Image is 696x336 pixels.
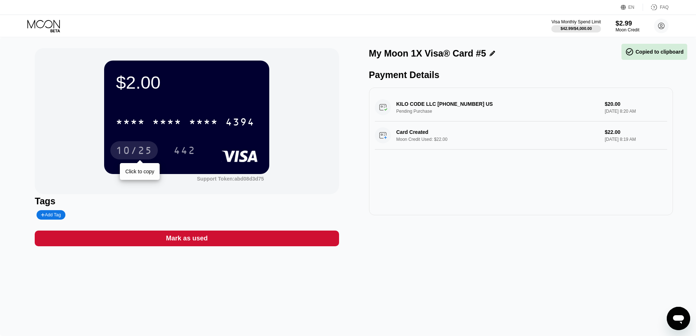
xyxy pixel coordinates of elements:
div: Tags [35,196,339,206]
div: EN [628,5,635,10]
div: Mark as used [166,234,208,243]
div: 442 [168,141,201,159]
div: $2.00 [116,72,258,93]
div: $42.99 / $4,000.00 [560,26,592,31]
div: Mark as used [35,231,339,246]
div: Payment Details [369,70,673,80]
div: Moon Credit [616,27,639,32]
div: $2.99Moon Credit [616,20,639,32]
div: 442 [174,146,195,157]
div: Click to copy [125,169,154,174]
div: 4394 [225,117,255,129]
div: Support Token: abd08d3d75 [197,176,264,182]
div: Visa Monthly Spend Limit$42.99/$4,000.00 [551,19,601,32]
div: $2.99 [616,20,639,27]
div: 10/25 [110,141,158,159]
span:  [625,47,634,56]
div: FAQ [660,5,669,10]
div: Support Token:abd08d3d75 [197,176,264,182]
div: Copied to clipboard [625,47,684,56]
div: Add Tag [37,210,65,220]
div: FAQ [643,4,669,11]
div: 10/25 [116,146,152,157]
div: My Moon 1X Visa® Card #5 [369,48,486,59]
div: Visa Monthly Spend Limit [551,19,601,24]
div: EN [621,4,643,11]
div: Add Tag [41,212,61,217]
iframe: Button to launch messaging window, conversation in progress [667,307,690,330]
